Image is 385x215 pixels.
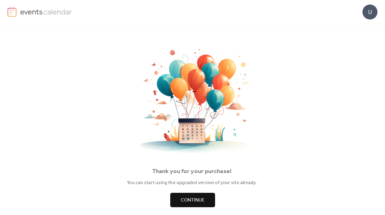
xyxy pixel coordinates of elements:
[170,193,215,207] button: Continue
[20,7,72,16] img: logo-type
[362,4,377,19] div: U
[132,48,253,154] img: thankyou.png
[9,167,375,176] div: Thank you for your purchase!
[8,7,17,17] img: logo
[181,197,205,204] span: Continue
[9,179,375,187] div: You can start using the upgraded version of your site already.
